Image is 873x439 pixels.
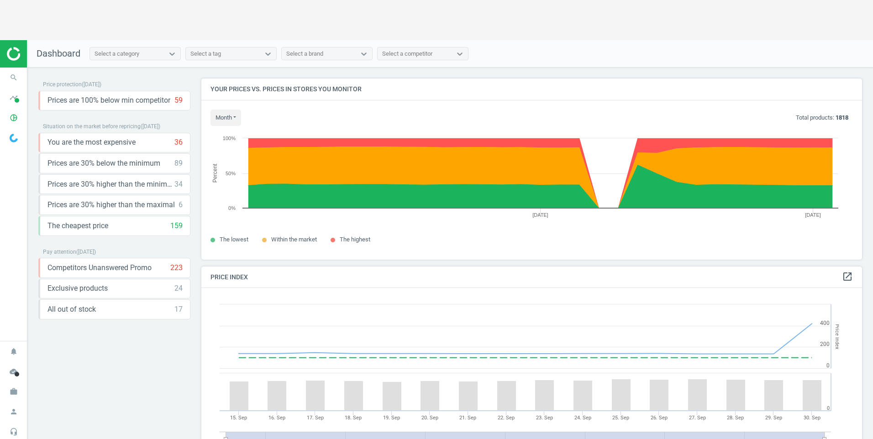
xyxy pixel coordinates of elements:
[827,405,830,411] text: 0
[10,134,18,142] img: wGWNvw8QSZomAAAAABJRU5ErkJggg==
[5,343,22,360] i: notifications
[174,95,183,105] div: 59
[532,212,548,218] tspan: [DATE]
[95,50,139,58] div: Select a category
[223,136,236,141] text: 100%
[271,236,317,243] span: Within the market
[536,415,553,421] tspan: 23. Sep
[826,362,830,369] text: 0
[179,200,183,210] div: 6
[82,81,101,88] span: ( [DATE] )
[340,236,370,243] span: The highest
[5,363,22,380] i: cloud_done
[47,137,136,147] span: You are the most expensive
[212,163,218,183] tspan: Percent
[820,320,830,326] text: 400
[612,415,629,421] tspan: 25. Sep
[727,415,744,421] tspan: 28. Sep
[836,114,848,121] b: 1818
[498,415,515,421] tspan: 22. Sep
[174,179,183,189] div: 34
[765,415,782,421] tspan: 29. Sep
[842,271,853,282] i: open_in_new
[796,114,848,122] p: Total products:
[286,50,323,58] div: Select a brand
[383,415,400,421] tspan: 19. Sep
[141,123,160,130] span: ( [DATE] )
[5,89,22,106] i: timeline
[689,415,706,421] tspan: 27. Sep
[210,110,241,126] button: month
[268,415,285,421] tspan: 16. Sep
[47,179,174,189] span: Prices are 30% higher than the minimum
[842,271,853,283] a: open_in_new
[5,403,22,420] i: person
[190,50,221,58] div: Select a tag
[5,109,22,126] i: pie_chart_outlined
[47,200,175,210] span: Prices are 30% higher than the maximal
[47,283,108,293] span: Exclusive products
[230,415,247,421] tspan: 15. Sep
[421,415,438,421] tspan: 20. Sep
[574,415,591,421] tspan: 24. Sep
[47,95,170,105] span: Prices are 100% below min competitor
[5,69,22,86] i: search
[5,383,22,400] i: work
[382,50,432,58] div: Select a competitor
[47,221,108,231] span: The cheapest price
[820,341,830,347] text: 200
[835,408,857,430] iframe: Intercom live chat
[76,249,96,255] span: ( [DATE] )
[43,81,82,88] span: Price protection
[804,415,820,421] tspan: 30. Sep
[47,158,160,168] span: Prices are 30% below the minimum
[226,171,236,176] text: 50%
[170,263,183,273] div: 223
[174,304,183,314] div: 17
[37,48,80,59] span: Dashboard
[220,236,248,243] span: The lowest
[7,47,72,61] img: ajHJNr6hYgQAAAAASUVORK5CYII=
[201,267,862,288] h4: Price Index
[174,137,183,147] div: 36
[805,212,821,218] tspan: [DATE]
[834,324,840,349] tspan: Price Index
[43,123,141,130] span: Situation on the market before repricing
[43,249,76,255] span: Pay attention
[228,205,236,211] text: 0%
[651,415,668,421] tspan: 26. Sep
[174,158,183,168] div: 89
[47,304,96,314] span: All out of stock
[47,263,152,273] span: Competitors Unanswered Promo
[174,283,183,293] div: 24
[307,415,324,421] tspan: 17. Sep
[170,221,183,231] div: 159
[201,78,862,100] h4: Your prices vs. prices in stores you monitor
[459,415,476,421] tspan: 21. Sep
[345,415,362,421] tspan: 18. Sep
